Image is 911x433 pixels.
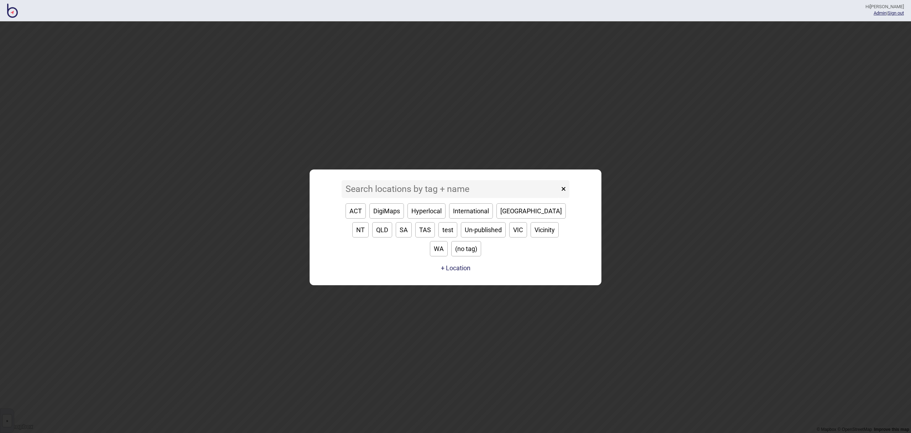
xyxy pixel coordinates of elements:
[865,4,904,10] div: Hi [PERSON_NAME]
[438,222,457,238] button: test
[509,222,527,238] button: VIC
[439,262,472,275] a: + Location
[874,10,886,16] a: Admin
[407,203,446,219] button: Hyperlocal
[888,10,904,16] button: Sign out
[352,222,369,238] button: NT
[874,10,888,16] span: |
[558,180,569,198] button: ×
[461,222,506,238] button: Un-published
[531,222,559,238] button: Vicinity
[415,222,435,238] button: TAS
[496,203,566,219] button: [GEOGRAPHIC_DATA]
[451,241,481,256] button: (no tag)
[430,241,448,256] button: WA
[396,222,412,238] button: SA
[441,264,470,272] button: + Location
[449,203,493,219] button: International
[7,4,18,18] img: BindiMaps CMS
[372,222,392,238] button: QLD
[342,180,559,198] input: Search locations by tag + name
[369,203,404,219] button: DigiMaps
[346,203,366,219] button: ACT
